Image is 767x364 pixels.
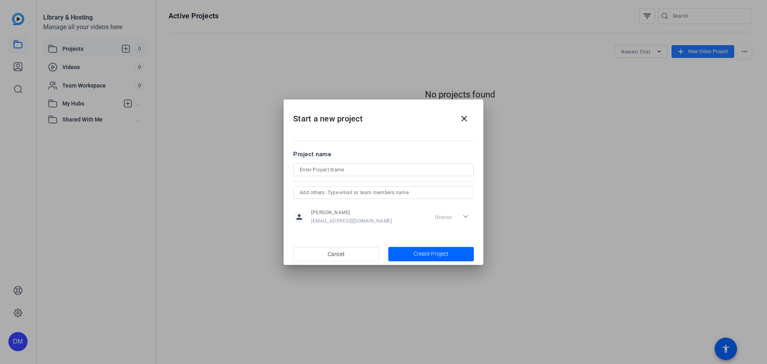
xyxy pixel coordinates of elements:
[328,247,344,262] span: Cancel
[413,250,449,258] span: Create Project
[459,114,469,123] mat-icon: close
[293,150,474,159] div: Project name
[284,99,483,132] h2: Start a new project
[311,209,392,216] span: [PERSON_NAME]
[293,247,379,261] button: Cancel
[293,211,305,223] mat-icon: person
[300,188,467,197] input: Add others: Type email or team members name
[300,165,467,175] input: Enter Project Name
[311,218,392,224] span: [EMAIL_ADDRESS][DOMAIN_NAME]
[388,247,474,261] button: Create Project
